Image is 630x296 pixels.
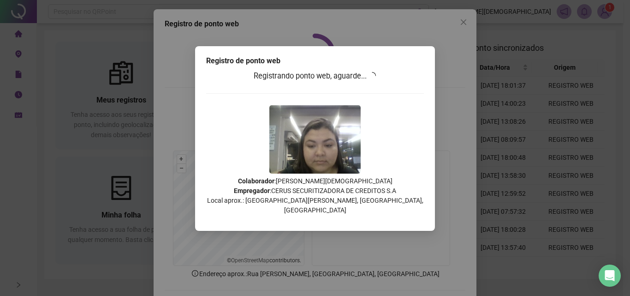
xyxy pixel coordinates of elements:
[206,176,424,215] p: : [PERSON_NAME][DEMOGRAPHIC_DATA] : CERUS SECURITIZADORA DE CREDITOS S.A Local aprox.: [GEOGRAPHI...
[234,187,270,194] strong: Empregador
[599,265,621,287] div: Open Intercom Messenger
[238,177,274,185] strong: Colaborador
[206,55,424,66] div: Registro de ponto web
[206,70,424,82] h3: Registrando ponto web, aguarde...
[368,72,376,79] span: loading
[269,105,361,174] img: 2Q==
